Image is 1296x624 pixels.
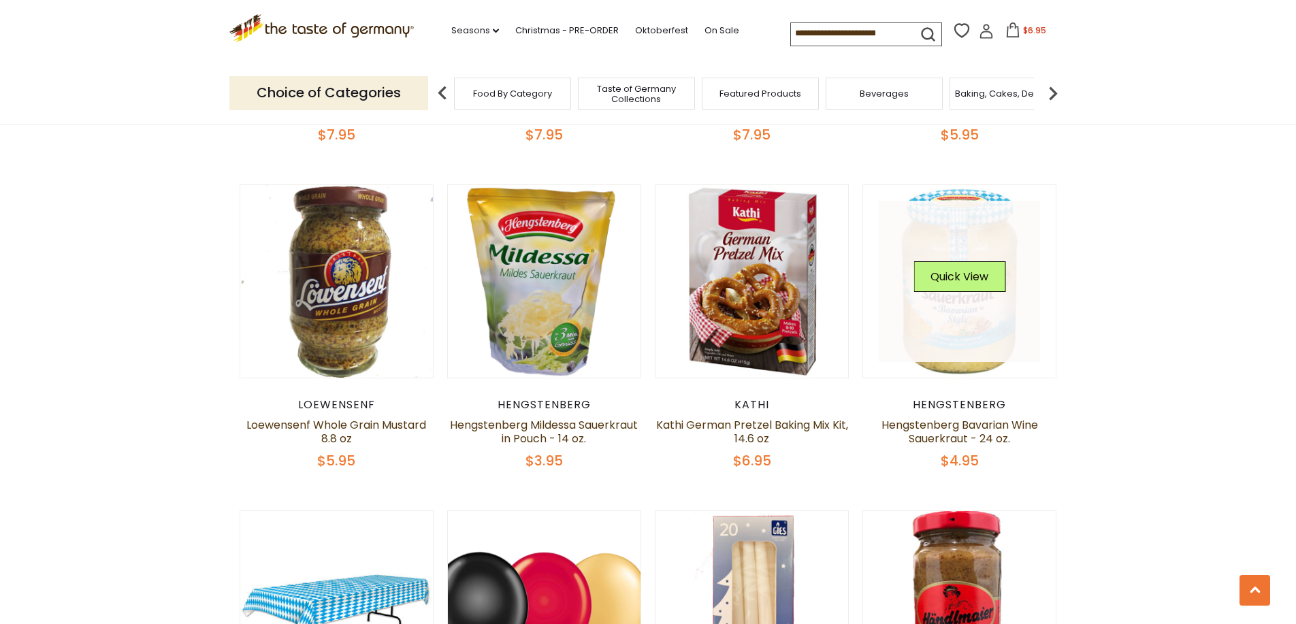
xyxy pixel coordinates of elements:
[941,125,979,144] span: $5.95
[955,88,1060,99] a: Baking, Cakes, Desserts
[473,88,552,99] a: Food By Category
[1023,24,1046,36] span: $6.95
[450,417,638,446] a: Hengstenberg Mildessa Sauerkraut in Pouch - 14 oz.
[318,125,355,144] span: $7.95
[913,261,1005,292] button: Quick View
[881,417,1038,446] a: Hengstenberg Bavarian Wine Sauerkraut - 24 oz.
[317,451,355,470] span: $5.95
[246,417,426,446] a: Loewensenf Whole Grain Mustard 8.8 oz
[448,185,641,378] img: Hengstenberg Mildessa Sauerkraut in Pouch - 14 oz.
[1039,80,1067,107] img: next arrow
[733,451,771,470] span: $6.95
[863,185,1056,378] img: Hengstenberg Bavarian Wine Sauerkraut - 24 oz.
[240,398,434,412] div: Loewensenf
[997,22,1054,43] button: $6.95
[719,88,801,99] a: Featured Products
[860,88,909,99] a: Beverages
[862,398,1056,412] div: Hengstenberg
[655,398,849,412] div: Kathi
[429,80,456,107] img: previous arrow
[656,417,848,446] a: Kathi German Pretzel Baking Mix Kit, 14.6 oz
[635,23,688,38] a: Oktoberfest
[515,23,619,38] a: Christmas - PRE-ORDER
[525,125,563,144] span: $7.95
[655,185,848,378] img: Kathi German Pretzel Baking Mix Kit, 14.6 oz
[447,398,641,412] div: Hengstenberg
[733,125,771,144] span: $7.95
[941,451,979,470] span: $4.95
[240,185,433,378] img: Loewensenf Whole Grain Mustard 8.8 oz
[229,76,428,110] p: Choice of Categories
[525,451,563,470] span: $3.95
[704,23,739,38] a: On Sale
[582,84,691,104] a: Taste of Germany Collections
[451,23,499,38] a: Seasons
